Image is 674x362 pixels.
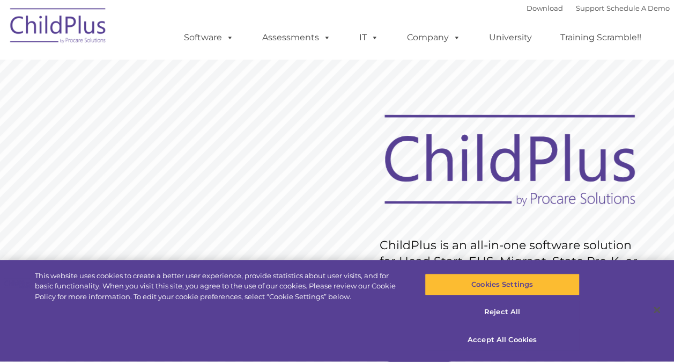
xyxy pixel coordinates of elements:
rs-layer: ChildPlus is an all-in-one software solution for Head Start, EHS, Migrant, State Pre-K, or other ... [380,237,646,350]
img: ChildPlus by Procare Solutions [5,1,112,54]
button: Accept All Cookies [425,329,580,351]
a: Training Scramble!! [550,27,652,48]
a: Download [527,4,563,12]
a: University [478,27,543,48]
a: Schedule A Demo [606,4,670,12]
button: Close [645,298,669,322]
a: IT [349,27,389,48]
font: | [527,4,670,12]
a: Company [396,27,471,48]
div: This website uses cookies to create a better user experience, provide statistics about user visit... [35,271,404,302]
button: Reject All [425,301,580,324]
button: Cookies Settings [425,273,580,296]
a: Assessments [251,27,342,48]
a: Support [576,4,604,12]
a: Software [173,27,245,48]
